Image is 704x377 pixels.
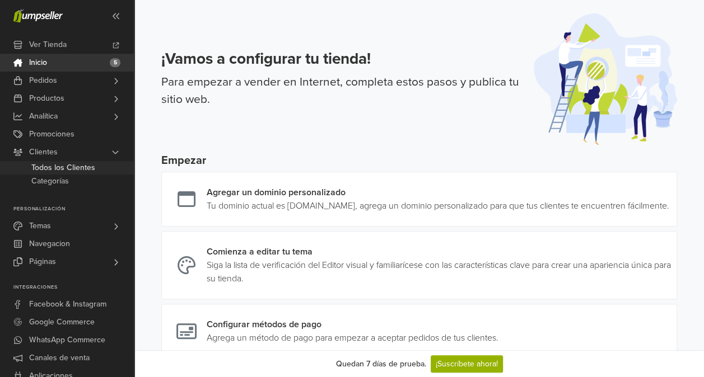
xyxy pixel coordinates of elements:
[13,206,134,213] p: Personalización
[29,313,95,331] span: Google Commerce
[29,349,90,367] span: Canales de venta
[29,107,58,125] span: Analítica
[161,50,520,69] h3: ¡Vamos a configurar tu tienda!
[110,58,120,67] span: 5
[161,154,677,167] h5: Empezar
[431,355,503,373] a: ¡Suscríbete ahora!
[29,36,67,54] span: Ver Tienda
[13,284,134,291] p: Integraciones
[336,358,426,370] div: Quedan 7 días de prueba.
[29,253,56,271] span: Páginas
[29,125,74,143] span: Promociones
[29,89,64,107] span: Productos
[29,143,58,161] span: Clientes
[29,54,47,72] span: Inicio
[31,175,69,188] span: Categorías
[29,72,57,89] span: Pedidos
[161,73,520,109] p: Para empezar a vender en Internet, completa estos pasos y publica tu sitio web.
[29,217,51,235] span: Temas
[29,235,70,253] span: Navegacion
[29,331,105,349] span: WhatsApp Commerce
[31,161,95,175] span: Todos los Clientes
[534,13,677,145] img: onboarding-illustration-afe561586f57c9d3ab25.svg
[29,295,106,313] span: Facebook & Instagram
